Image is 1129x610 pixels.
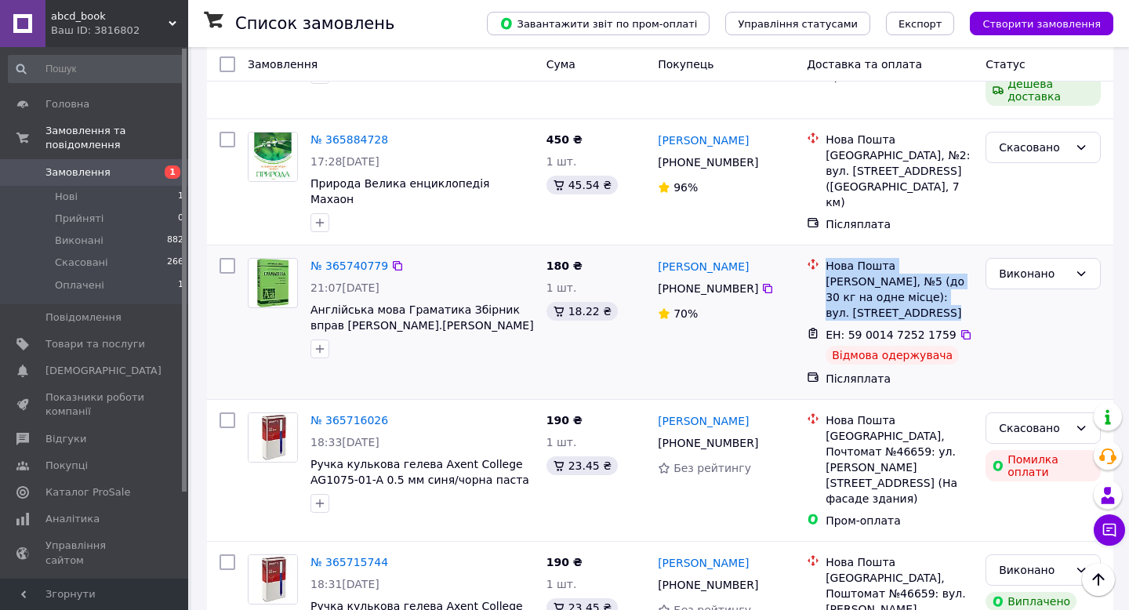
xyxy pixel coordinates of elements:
[178,212,183,226] span: 0
[673,307,698,320] span: 70%
[826,274,973,321] div: [PERSON_NAME], №5 (до 30 кг на одне місце): вул. [STREET_ADDRESS]
[546,133,583,146] span: 450 ₴
[248,132,298,182] a: Фото товару
[45,390,145,419] span: Показники роботи компанії
[487,12,710,35] button: Завантажити звіт по пром-оплаті
[546,260,583,272] span: 180 ₴
[826,329,957,341] span: ЕН: 59 0014 7252 1759
[178,278,183,292] span: 1
[546,436,577,448] span: 1 шт.
[725,12,870,35] button: Управління статусами
[165,165,180,179] span: 1
[249,555,297,604] img: Фото товару
[898,18,942,30] span: Експорт
[310,578,379,590] span: 18:31[DATE]
[655,151,761,173] div: [PHONE_NUMBER]
[546,414,583,427] span: 190 ₴
[546,578,577,590] span: 1 шт.
[249,413,297,462] img: Фото товару
[658,58,713,71] span: Покупець
[45,97,89,111] span: Головна
[248,258,298,308] a: Фото товару
[55,278,104,292] span: Оплачені
[546,58,575,71] span: Cума
[51,9,169,24] span: abcd_book
[167,256,183,270] span: 266
[738,18,858,30] span: Управління статусами
[807,58,922,71] span: Доставка та оплата
[826,513,973,528] div: Пром-оплата
[55,234,103,248] span: Виконані
[499,16,697,31] span: Завантажити звіт по пром-оплаті
[826,346,959,365] div: Відмова одержувача
[167,234,183,248] span: 882
[982,18,1101,30] span: Створити замовлення
[826,258,973,274] div: Нова Пошта
[310,260,388,272] a: № 365740779
[999,419,1069,437] div: Скасовано
[248,554,298,605] a: Фото товару
[45,310,122,325] span: Повідомлення
[546,155,577,168] span: 1 шт.
[826,132,973,147] div: Нова Пошта
[45,512,100,526] span: Аналітика
[45,485,130,499] span: Каталог ProSale
[826,554,973,570] div: Нова Пошта
[970,12,1113,35] button: Створити замовлення
[986,74,1101,106] div: Дешева доставка
[248,412,298,463] a: Фото товару
[45,364,162,378] span: [DEMOGRAPHIC_DATA]
[45,337,145,351] span: Товари та послуги
[954,16,1113,29] a: Створити замовлення
[310,414,388,427] a: № 365716026
[8,55,185,83] input: Пошук
[658,133,749,148] a: [PERSON_NAME]
[310,177,490,205] a: Природа Велика енциклопедія Махаон
[257,259,289,307] img: Фото товару
[51,24,188,38] div: Ваш ID: 3816802
[235,14,394,33] h1: Список замовлень
[826,216,973,232] div: Післяплата
[658,555,749,571] a: [PERSON_NAME]
[45,459,88,473] span: Покупці
[45,165,111,180] span: Замовлення
[546,302,618,321] div: 18.22 ₴
[999,265,1069,282] div: Виконано
[658,259,749,274] a: [PERSON_NAME]
[249,133,297,181] img: Фото товару
[310,281,379,294] span: 21:07[DATE]
[310,556,388,568] a: № 365715744
[886,12,955,35] button: Експорт
[546,456,618,475] div: 23.45 ₴
[310,303,534,332] a: Англійська мова Граматика Збірник вправ [PERSON_NAME].[PERSON_NAME]
[546,176,618,194] div: 45.54 ₴
[655,432,761,454] div: [PHONE_NUMBER]
[986,58,1026,71] span: Статус
[999,139,1069,156] div: Скасовано
[45,124,188,152] span: Замовлення та повідомлення
[45,432,86,446] span: Відгуки
[310,458,529,502] a: Ручка кулькова гелева Axent College AG1075-01-A 0.5 мм синя/чорна паста 12 шт.
[546,556,583,568] span: 190 ₴
[673,181,698,194] span: 96%
[55,190,78,204] span: Нові
[55,212,103,226] span: Прийняті
[55,256,108,270] span: Скасовані
[826,147,973,210] div: [GEOGRAPHIC_DATA], №2: вул. [STREET_ADDRESS] ([GEOGRAPHIC_DATA], 7 км)
[655,278,761,300] div: [PHONE_NUMBER]
[1082,563,1115,596] button: Наверх
[310,155,379,168] span: 17:28[DATE]
[248,58,318,71] span: Замовлення
[673,462,751,474] span: Без рейтингу
[826,371,973,387] div: Післяплата
[310,436,379,448] span: 18:33[DATE]
[658,413,749,429] a: [PERSON_NAME]
[826,412,973,428] div: Нова Пошта
[45,539,145,567] span: Управління сайтом
[178,190,183,204] span: 1
[310,133,388,146] a: № 365884728
[999,561,1069,579] div: Виконано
